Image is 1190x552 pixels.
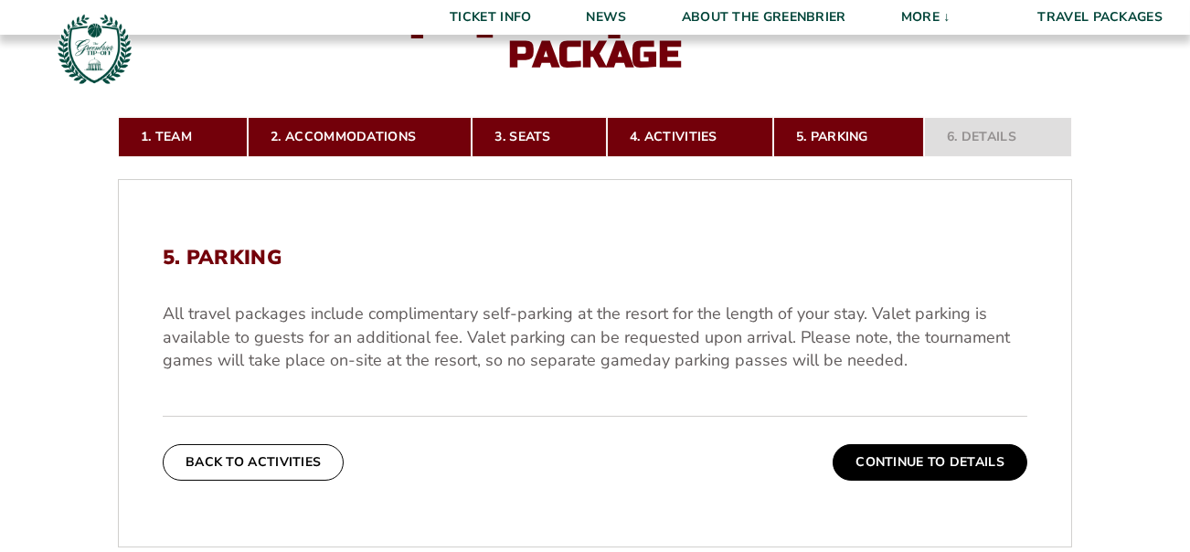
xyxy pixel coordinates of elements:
[248,117,472,157] a: 2. Accommodations
[55,9,134,89] img: Greenbrier Tip-Off
[163,303,1027,372] p: All travel packages include complimentary self-parking at the resort for the length of your stay....
[607,117,773,157] a: 4. Activities
[163,246,1027,270] h2: 5. Parking
[833,444,1027,481] button: Continue To Details
[163,444,344,481] button: Back To Activities
[472,117,606,157] a: 3. Seats
[118,117,248,157] a: 1. Team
